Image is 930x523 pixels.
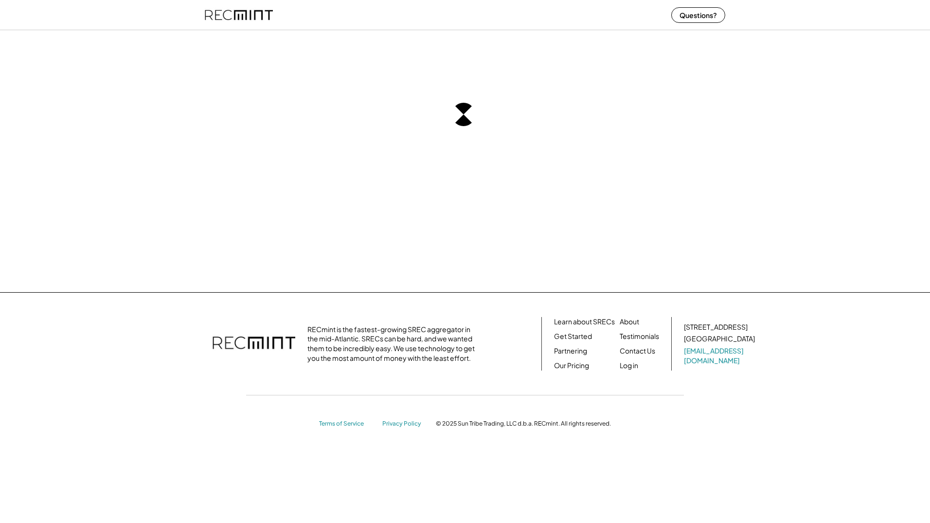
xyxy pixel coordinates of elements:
a: Contact Us [620,346,655,356]
a: [EMAIL_ADDRESS][DOMAIN_NAME] [684,346,757,365]
div: [GEOGRAPHIC_DATA] [684,334,755,344]
img: recmint-logotype%403x%20%281%29.jpeg [205,2,273,28]
a: Testimonials [620,332,659,341]
img: recmint-logotype%403x.png [213,327,295,361]
a: Privacy Policy [382,420,426,428]
a: Learn about SRECs [554,317,615,327]
a: Our Pricing [554,361,589,371]
div: © 2025 Sun Tribe Trading, LLC d.b.a. RECmint. All rights reserved. [436,420,611,428]
a: Get Started [554,332,592,341]
a: About [620,317,639,327]
div: [STREET_ADDRESS] [684,322,748,332]
button: Questions? [671,7,725,23]
div: RECmint is the fastest-growing SREC aggregator in the mid-Atlantic. SRECs can be hard, and we wan... [307,325,480,363]
a: Log in [620,361,638,371]
a: Terms of Service [319,420,373,428]
a: Partnering [554,346,587,356]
